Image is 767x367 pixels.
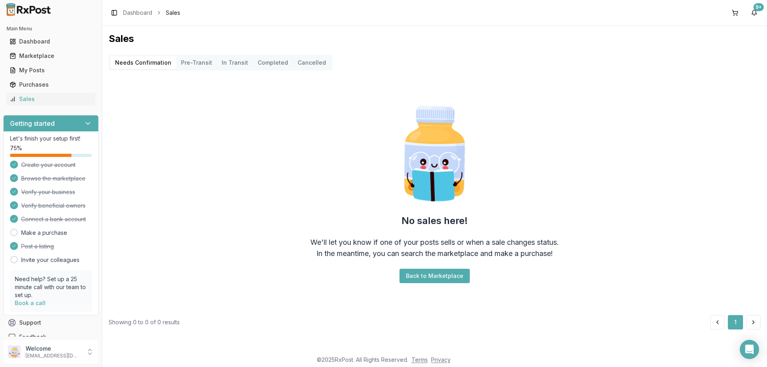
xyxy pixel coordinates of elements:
button: Needs Confirmation [110,56,176,69]
span: Feedback [19,333,46,341]
div: Showing 0 to 0 of 0 results [109,318,180,326]
h3: Getting started [10,119,55,128]
p: Welcome [26,345,81,353]
p: Let's finish your setup first! [10,135,92,143]
button: Completed [253,56,293,69]
button: 1 [728,315,743,329]
div: Marketplace [10,52,92,60]
div: Sales [10,95,92,103]
img: Smart Pill Bottle [383,103,486,205]
a: Dashboard [123,9,152,17]
button: In Transit [217,56,253,69]
button: Dashboard [3,35,99,48]
a: Purchases [6,77,95,92]
button: Pre-Transit [176,56,217,69]
span: Browse the marketplace [21,175,85,183]
a: Invite your colleagues [21,256,79,264]
button: Marketplace [3,50,99,62]
button: Sales [3,93,99,105]
span: Post a listing [21,242,54,250]
span: 75 % [10,144,22,152]
nav: breadcrumb [123,9,180,17]
p: Need help? Set up a 25 minute call with our team to set up. [15,275,87,299]
div: My Posts [10,66,92,74]
button: Back to Marketplace [399,269,470,283]
a: My Posts [6,63,95,77]
div: We'll let you know if one of your posts sells or when a sale changes status. [310,237,559,248]
a: Privacy [431,356,451,363]
span: Connect a bank account [21,215,86,223]
span: Sales [166,9,180,17]
button: 9+ [748,6,761,19]
span: Verify beneficial owners [21,202,85,210]
div: 9+ [753,3,764,11]
a: Make a purchase [21,229,67,237]
button: Support [3,315,99,330]
a: Book a call [15,300,46,306]
span: Verify your business [21,188,75,196]
a: Dashboard [6,34,95,49]
a: Sales [6,92,95,106]
a: Marketplace [6,49,95,63]
div: In the meantime, you can search the marketplace and make a purchase! [316,248,553,259]
img: RxPost Logo [3,3,54,16]
p: [EMAIL_ADDRESS][DOMAIN_NAME] [26,353,81,359]
button: Feedback [3,330,99,344]
a: Terms [411,356,428,363]
h2: Main Menu [6,26,95,32]
button: Purchases [3,78,99,91]
h1: Sales [109,32,761,45]
div: Open Intercom Messenger [740,340,759,359]
h2: No sales here! [401,214,468,227]
img: User avatar [8,345,21,358]
button: Cancelled [293,56,331,69]
span: Create your account [21,161,76,169]
div: Dashboard [10,38,92,46]
button: My Posts [3,64,99,77]
div: Purchases [10,81,92,89]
